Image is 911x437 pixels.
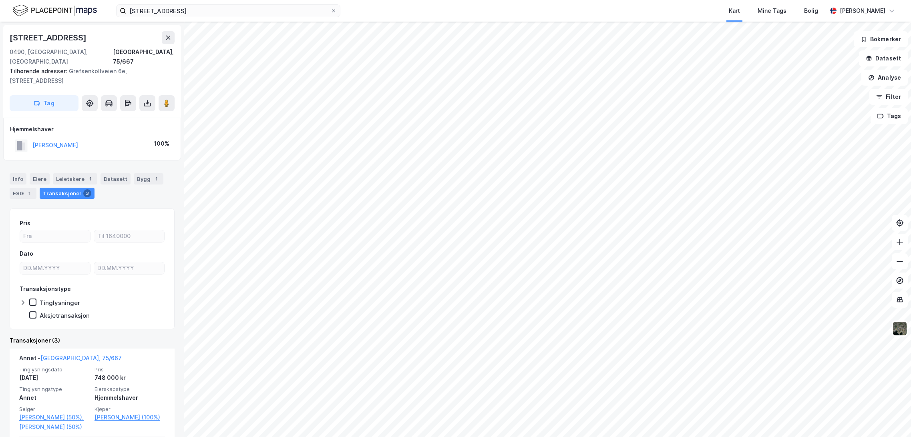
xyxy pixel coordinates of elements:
span: Selger [19,406,90,413]
div: Tinglysninger [40,299,80,307]
div: 1 [86,175,94,183]
button: Tag [10,95,78,111]
div: Hjemmelshaver [10,124,174,134]
div: Annet - [19,353,122,366]
input: DD.MM.YYYY [20,262,90,274]
div: Kart [729,6,740,16]
div: Leietakere [53,173,97,184]
div: Datasett [101,173,131,184]
button: Analyse [861,70,908,86]
div: [GEOGRAPHIC_DATA], 75/667 [113,47,175,66]
span: Tinglysningstype [19,386,90,393]
button: Bokmerker [854,31,908,47]
input: Fra [20,230,90,242]
div: Transaksjoner (3) [10,336,175,345]
div: ESG [10,188,36,199]
div: Bolig [804,6,818,16]
div: Annet [19,393,90,403]
div: Grefsenkollveien 6e, [STREET_ADDRESS] [10,66,168,86]
span: Pris [95,366,165,373]
span: Kjøper [95,406,165,413]
div: 3 [83,189,91,197]
div: 100% [154,139,169,148]
span: Tinglysningsdato [19,366,90,373]
div: 0490, [GEOGRAPHIC_DATA], [GEOGRAPHIC_DATA] [10,47,113,66]
img: logo.f888ab2527a4732fd821a326f86c7f29.svg [13,4,97,18]
a: [PERSON_NAME] (50%) [19,422,90,432]
div: [DATE] [19,373,90,383]
button: Filter [869,89,908,105]
span: Tilhørende adresser: [10,68,69,74]
a: [PERSON_NAME] (50%), [19,413,90,422]
div: 1 [25,189,33,197]
div: Transaksjonstype [20,284,71,294]
iframe: Chat Widget [871,399,911,437]
div: Dato [20,249,33,259]
button: Tags [871,108,908,124]
div: Mine Tags [758,6,786,16]
img: 9k= [892,321,907,336]
input: DD.MM.YYYY [94,262,164,274]
div: Transaksjoner [40,188,95,199]
div: [PERSON_NAME] [840,6,885,16]
div: Pris [20,218,30,228]
input: Søk på adresse, matrikkel, gårdeiere, leietakere eller personer [126,5,330,17]
div: Hjemmelshaver [95,393,165,403]
div: 748 000 kr [95,373,165,383]
div: Kontrollprogram for chat [871,399,911,437]
span: Eierskapstype [95,386,165,393]
input: Til 1640000 [94,230,164,242]
a: [GEOGRAPHIC_DATA], 75/667 [40,355,122,361]
div: Eiere [30,173,50,184]
div: 1 [152,175,160,183]
button: Datasett [859,50,908,66]
div: Aksjetransaksjon [40,312,90,319]
a: [PERSON_NAME] (100%) [95,413,165,422]
div: [STREET_ADDRESS] [10,31,88,44]
div: Info [10,173,26,184]
div: Bygg [134,173,163,184]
